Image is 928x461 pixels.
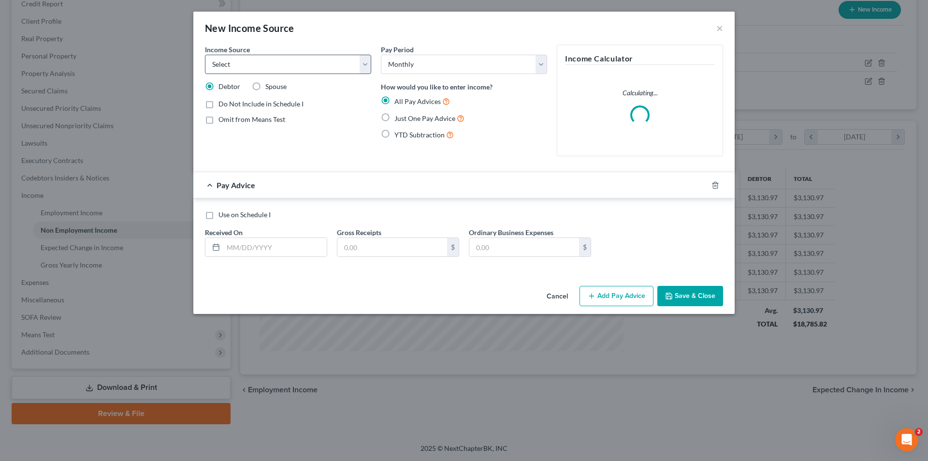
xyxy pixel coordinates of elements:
[265,82,287,90] span: Spouse
[394,97,441,105] span: All Pay Advices
[394,114,455,122] span: Just One Pay Advice
[469,238,579,256] input: 0.00
[205,45,250,54] span: Income Source
[218,82,240,90] span: Debtor
[205,228,243,237] span: Received On
[337,227,381,238] label: Gross Receipts
[580,286,653,306] button: Add Pay Advice
[337,238,447,256] input: 0.00
[539,287,576,306] button: Cancel
[579,238,591,256] div: $
[205,21,294,35] div: New Income Source
[447,238,459,256] div: $
[218,210,271,219] span: Use on Schedule I
[217,180,255,190] span: Pay Advice
[218,100,304,108] span: Do Not Include in Schedule I
[218,115,285,123] span: Omit from Means Test
[381,82,493,92] label: How would you like to enter income?
[381,45,414,55] label: Pay Period
[223,238,327,256] input: MM/DD/YYYY
[565,53,715,65] h5: Income Calculator
[469,227,553,238] label: Ordinary Business Expenses
[394,131,445,139] span: YTD Subtraction
[716,22,723,34] button: ×
[915,428,923,436] span: 2
[657,286,723,306] button: Save & Close
[565,88,715,98] p: Calculating...
[895,428,918,451] iframe: Intercom live chat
